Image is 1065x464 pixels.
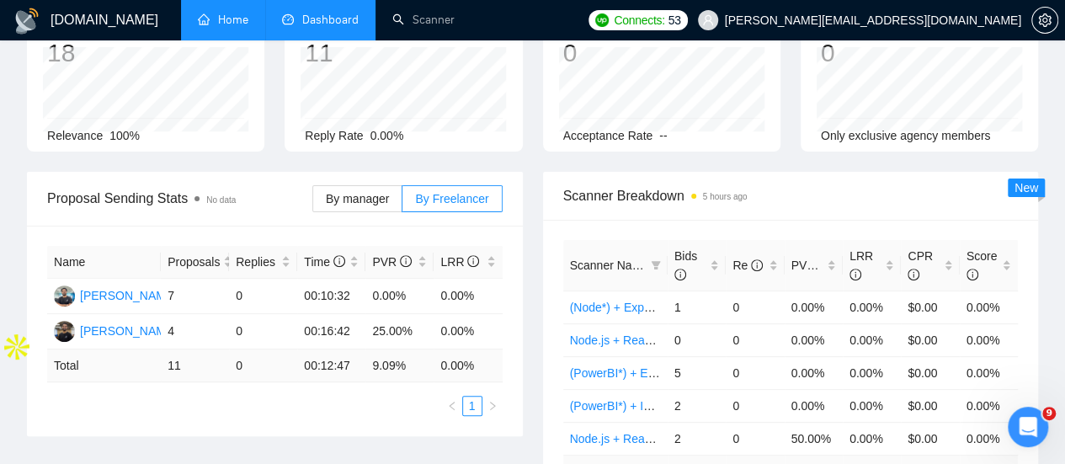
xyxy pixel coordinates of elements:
[966,269,978,280] span: info-circle
[668,356,726,389] td: 5
[13,8,40,35] img: logo
[47,129,103,142] span: Relevance
[702,14,714,26] span: user
[563,129,653,142] span: Acceptance Rate
[791,259,831,272] span: PVR
[647,253,664,278] span: filter
[392,13,455,27] a: searchScanner
[229,349,297,382] td: 0
[726,422,784,455] td: 0
[960,389,1018,422] td: 0.00%
[785,356,843,389] td: 0.00%
[674,249,697,281] span: Bids
[849,269,861,280] span: info-circle
[482,396,503,416] li: Next Page
[563,185,1019,206] span: Scanner Breakdown
[365,349,434,382] td: 9.09 %
[168,253,220,271] span: Proposals
[1008,407,1048,447] iframe: Intercom live chat
[206,195,236,205] span: No data
[282,13,294,25] span: dashboard
[415,192,488,205] span: By Freelancer
[487,401,498,411] span: right
[668,11,681,29] span: 53
[1042,407,1056,420] span: 9
[229,279,297,314] td: 0
[47,188,312,209] span: Proposal Sending Stats
[570,259,648,272] span: Scanner Name
[843,291,901,323] td: 0.00%
[442,396,462,416] li: Previous Page
[726,389,784,422] td: 0
[198,13,248,27] a: homeHome
[161,349,229,382] td: 11
[1014,181,1038,195] span: New
[442,396,462,416] button: left
[1031,13,1058,27] a: setting
[785,389,843,422] td: 0.00%
[726,356,784,389] td: 0
[703,192,748,201] time: 5 hours ago
[372,255,412,269] span: PVR
[463,397,482,415] a: 1
[821,129,991,142] span: Only exclusive agency members
[54,285,75,307] img: TS
[570,366,674,380] a: (PowerBI*) + Expert
[651,260,661,270] span: filter
[229,246,297,279] th: Replies
[80,286,177,305] div: [PERSON_NAME]
[908,269,919,280] span: info-circle
[785,422,843,455] td: 50.00%
[751,259,763,271] span: info-circle
[434,349,502,382] td: 0.00 %
[297,349,365,382] td: 00:12:47
[674,269,686,280] span: info-circle
[668,389,726,422] td: 2
[960,422,1018,455] td: 0.00%
[726,291,784,323] td: 0
[960,291,1018,323] td: 0.00%
[614,11,664,29] span: Connects:
[333,255,345,267] span: info-circle
[901,291,959,323] td: $0.00
[849,249,873,281] span: LRR
[305,129,363,142] span: Reply Rate
[901,422,959,455] td: $0.00
[843,422,901,455] td: 0.00%
[659,129,667,142] span: --
[1032,13,1057,27] span: setting
[785,291,843,323] td: 0.00%
[732,259,763,272] span: Re
[570,432,711,445] a: Node.js + React.js (Expert)
[440,255,479,269] span: LRR
[668,291,726,323] td: 1
[668,422,726,455] td: 2
[370,129,404,142] span: 0.00%
[434,279,502,314] td: 0.00%
[400,255,412,267] span: info-circle
[236,253,278,271] span: Replies
[447,401,457,411] span: left
[482,396,503,416] button: right
[302,13,359,27] span: Dashboard
[161,279,229,314] td: 7
[54,288,177,301] a: TS[PERSON_NAME]
[326,192,389,205] span: By manager
[843,356,901,389] td: 0.00%
[109,129,140,142] span: 100%
[966,249,998,281] span: Score
[901,389,959,422] td: $0.00
[901,356,959,389] td: $0.00
[467,255,479,267] span: info-circle
[570,301,734,314] a: (Node*) + Expert and Beginner.
[304,255,344,269] span: Time
[908,249,933,281] span: CPR
[161,246,229,279] th: Proposals
[818,259,830,271] span: info-circle
[365,279,434,314] td: 0.00%
[1031,7,1058,34] button: setting
[960,356,1018,389] td: 0.00%
[595,13,609,27] img: upwork-logo.png
[47,349,161,382] td: Total
[297,279,365,314] td: 00:10:32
